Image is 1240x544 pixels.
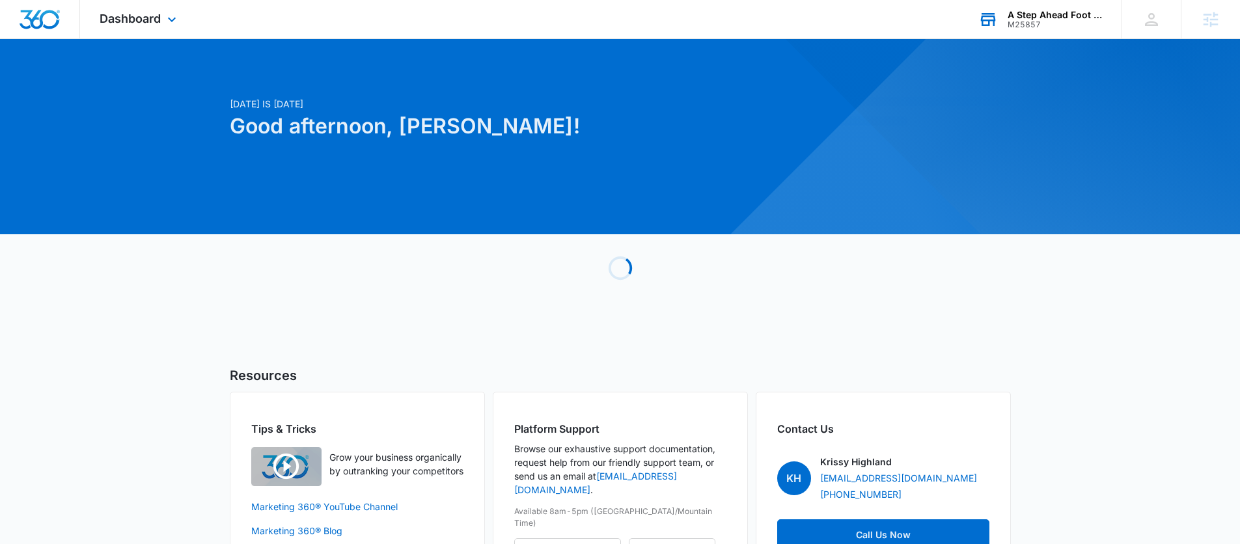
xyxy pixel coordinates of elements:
[1008,20,1103,29] div: account id
[514,442,726,496] p: Browse our exhaustive support documentation, request help from our friendly support team, or send...
[514,421,726,437] h2: Platform Support
[251,421,463,437] h2: Tips & Tricks
[251,447,322,486] img: Quick Overview Video
[820,471,977,485] a: [EMAIL_ADDRESS][DOMAIN_NAME]
[230,111,745,142] h1: Good afternoon, [PERSON_NAME]!
[251,500,463,513] a: Marketing 360® YouTube Channel
[329,450,463,478] p: Grow your business organically by outranking your competitors
[820,455,892,469] p: Krissy Highland
[1008,10,1103,20] div: account name
[100,12,161,25] span: Dashboard
[230,366,1011,385] h5: Resources
[514,506,726,529] p: Available 8am-5pm ([GEOGRAPHIC_DATA]/Mountain Time)
[230,97,745,111] p: [DATE] is [DATE]
[251,524,463,537] a: Marketing 360® Blog
[777,421,989,437] h2: Contact Us
[820,487,902,501] a: [PHONE_NUMBER]
[777,461,811,495] span: KH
